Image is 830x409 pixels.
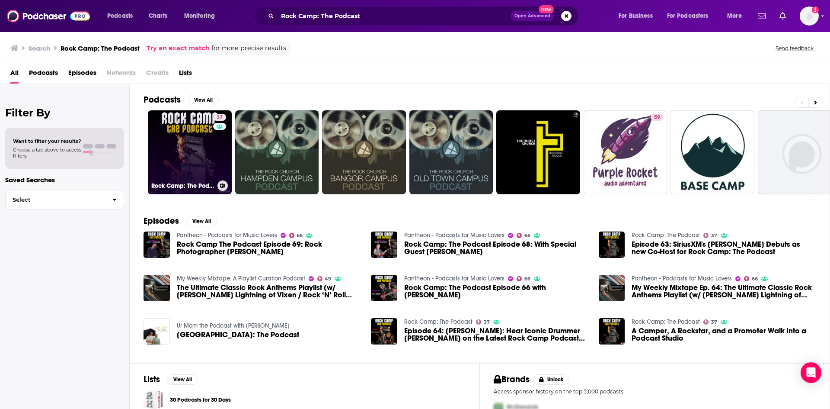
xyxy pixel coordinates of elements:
[404,275,504,282] a: Pantheon - Podcasts for Music Lovers
[754,9,769,23] a: Show notifications dropdown
[404,241,588,255] span: Rock Camp: The Podcast Episode 68: With Special Guest [PERSON_NAME]
[703,319,717,325] a: 37
[524,277,530,281] span: 66
[752,277,758,281] span: 66
[143,9,172,23] a: Charts
[800,6,819,26] button: Show profile menu
[632,284,816,299] a: My Weekly Mixtape Ep. 64: The Ultimate Classic Rock Anthems Playlist (w/ Britt Lightning of Vixen...
[371,318,397,345] img: Episode 64: Kenny Aronoff: Hear Iconic Drummer Kenny Aronoff on the Latest Rock Camp Podcast Episode
[144,275,170,301] img: The Ultimate Classic Rock Anthems Playlist (w/ Britt Lightning of Vixen / Rock ‘N’ Roll Fantasy C...
[61,44,140,52] h3: Rock Camp: The Podcast
[68,66,96,84] a: Episodes
[632,327,816,342] a: A Camper, A Rockstar, and a Promoter Walk Into a Podcast Studio
[213,114,226,121] a: 37
[179,66,192,84] a: Lists
[404,327,588,342] span: Episode 64: [PERSON_NAME]: Hear Iconic Drummer [PERSON_NAME] on the Latest Rock Camp Podcast Episode
[289,233,303,238] a: 66
[599,232,625,258] img: Episode 63: SiriusXM's Tommy London Debuts as new Co-Host for Rock Camp: The Podcast
[721,9,753,23] button: open menu
[404,232,504,239] a: Pantheon - Podcasts for Music Lovers
[177,322,290,329] a: Ur Mom the Podcast with Lainney Obenshain
[533,374,570,385] button: Unlock
[801,362,821,383] div: Open Intercom Messenger
[404,284,588,299] span: Rock Camp: The Podcast Episode 66 with [PERSON_NAME]
[517,233,530,238] a: 66
[812,6,819,13] svg: Add a profile image
[476,319,490,325] a: 37
[177,331,299,338] a: Camp Rock: The Podcast
[7,8,90,24] img: Podchaser - Follow, Share and Rate Podcasts
[776,9,789,23] a: Show notifications dropdown
[10,66,19,84] a: All
[727,10,742,22] span: More
[371,232,397,258] img: Rock Camp: The Podcast Episode 68: With Special Guest Mark Farner
[177,284,361,299] a: The Ultimate Classic Rock Anthems Playlist (w/ Britt Lightning of Vixen / Rock ‘N’ Roll Fantasy C...
[144,374,198,385] a: ListsView All
[167,374,198,385] button: View All
[144,318,170,345] img: Camp Rock: The Podcast
[29,66,58,84] a: Podcasts
[711,320,717,324] span: 37
[371,275,397,301] a: Rock Camp: The Podcast Episode 66 with Stu Hamm
[404,327,588,342] a: Episode 64: Kenny Aronoff: Hear Iconic Drummer Kenny Aronoff on the Latest Rock Camp Podcast Episode
[13,138,81,144] span: Want to filter your results?
[177,241,361,255] a: Rock Camp The Podcast Episode 69: Rock Photographer Glen LaFerman
[632,241,816,255] a: Episode 63: SiriusXM's Tommy London Debuts as new Co-Host for Rock Camp: The Podcast
[317,276,332,281] a: 49
[144,94,181,105] h2: Podcasts
[148,110,232,194] a: 37Rock Camp: The Podcast
[599,275,625,301] img: My Weekly Mixtape Ep. 64: The Ultimate Classic Rock Anthems Playlist (w/ Britt Lightning of Vixen...
[144,216,179,226] h2: Episodes
[661,9,721,23] button: open menu
[584,110,667,194] a: 59
[211,43,286,53] span: for more precise results
[5,176,124,184] p: Saved Searches
[144,232,170,258] img: Rock Camp The Podcast Episode 69: Rock Photographer Glen LaFerman
[5,190,124,209] button: Select
[262,6,587,26] div: Search podcasts, credits, & more...
[186,216,217,226] button: View All
[494,374,530,385] h2: Brands
[144,216,217,226] a: EpisodesView All
[632,318,700,325] a: Rock Camp: The Podcast
[149,10,167,22] span: Charts
[484,320,490,324] span: 37
[151,182,214,190] h3: Rock Camp: The Podcast
[632,241,816,255] span: Episode 63: SiriusXM's [PERSON_NAME] Debuts as new Co-Host for Rock Camp: The Podcast
[297,234,303,238] span: 66
[107,66,136,84] span: Networks
[651,114,664,121] a: 59
[278,9,511,23] input: Search podcasts, credits, & more...
[619,10,653,22] span: For Business
[146,66,169,84] span: Credits
[632,275,732,282] a: Pantheon - Podcasts for Music Lovers
[524,234,530,238] span: 66
[744,276,758,281] a: 66
[144,374,160,385] h2: Lists
[29,44,50,52] h3: Search
[177,284,361,299] span: The Ultimate Classic Rock Anthems Playlist (w/ [PERSON_NAME] Lightning of Vixen / Rock ‘N’ Roll F...
[800,6,819,26] img: User Profile
[599,318,625,345] img: A Camper, A Rockstar, and a Promoter Walk Into a Podcast Studio
[539,5,554,13] span: New
[325,277,331,281] span: 49
[632,284,816,299] span: My Weekly Mixtape Ep. 64: The Ultimate Classic Rock Anthems Playlist (w/ [PERSON_NAME] Lightning ...
[711,234,717,238] span: 37
[404,241,588,255] a: Rock Camp: The Podcast Episode 68: With Special Guest Mark Farner
[613,9,664,23] button: open menu
[404,318,472,325] a: Rock Camp: The Podcast
[217,113,223,122] span: 37
[184,10,215,22] span: Monitoring
[517,276,530,281] a: 66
